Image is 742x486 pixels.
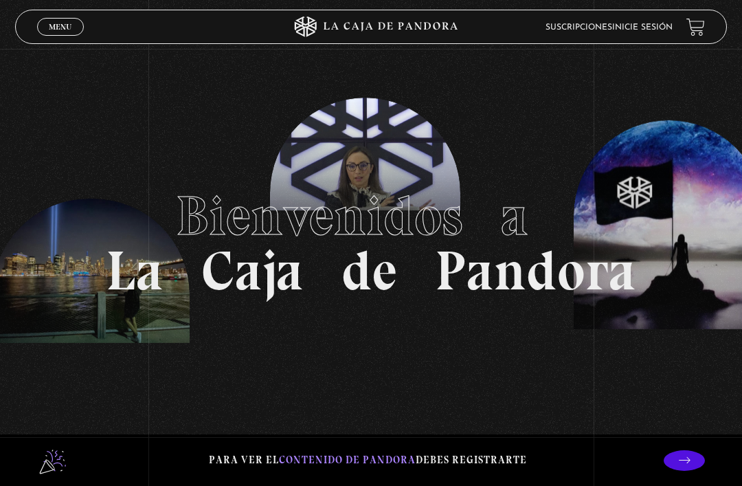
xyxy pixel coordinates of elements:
a: View your shopping cart [686,18,705,36]
a: Inicie sesión [612,23,673,32]
span: Bienvenidos a [176,183,566,249]
span: Menu [49,23,71,31]
p: Para ver el debes registrarte [209,451,527,470]
span: contenido de Pandora [279,454,416,466]
span: Cerrar [45,34,77,44]
h1: La Caja de Pandora [106,188,636,298]
a: Suscripciones [546,23,612,32]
